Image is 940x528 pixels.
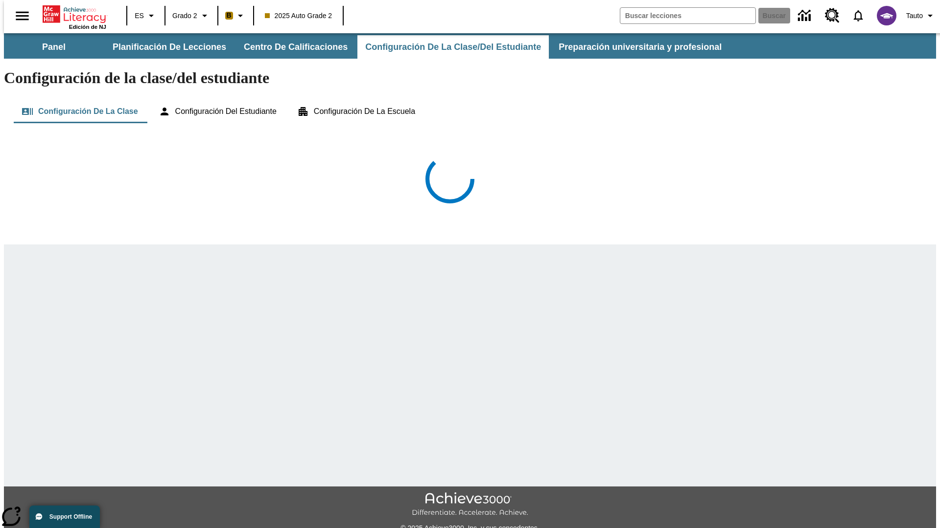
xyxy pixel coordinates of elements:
[151,100,284,123] button: Configuración del estudiante
[4,33,936,59] div: Subbarra de navegación
[49,513,92,520] span: Support Offline
[871,3,902,28] button: Escoja un nuevo avatar
[846,3,871,28] a: Notificaciones
[227,9,232,22] span: B
[172,11,197,21] span: Grado 2
[168,7,214,24] button: Grado: Grado 2, Elige un grado
[902,7,940,24] button: Perfil/Configuración
[412,492,528,517] img: Achieve3000 Differentiate Accelerate Achieve
[14,100,146,123] button: Configuración de la clase
[792,2,819,29] a: Centro de información
[620,8,755,23] input: Buscar campo
[289,100,423,123] button: Configuración de la escuela
[906,11,923,21] span: Tauto
[5,35,103,59] button: Panel
[4,69,936,87] h1: Configuración de la clase/del estudiante
[14,100,926,123] div: Configuración de la clase/del estudiante
[8,1,37,30] button: Abrir el menú lateral
[221,7,250,24] button: Boost El color de la clase es anaranjado claro. Cambiar el color de la clase.
[130,7,162,24] button: Lenguaje: ES, Selecciona un idioma
[43,4,106,24] a: Portada
[265,11,332,21] span: 2025 Auto Grade 2
[357,35,549,59] button: Configuración de la clase/del estudiante
[105,35,234,59] button: Planificación de lecciones
[236,35,355,59] button: Centro de calificaciones
[69,24,106,30] span: Edición de NJ
[4,35,730,59] div: Subbarra de navegación
[551,35,729,59] button: Preparación universitaria y profesional
[877,6,896,25] img: avatar image
[819,2,846,29] a: Centro de recursos, Se abrirá en una pestaña nueva.
[29,506,100,528] button: Support Offline
[43,3,106,30] div: Portada
[135,11,144,21] span: ES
